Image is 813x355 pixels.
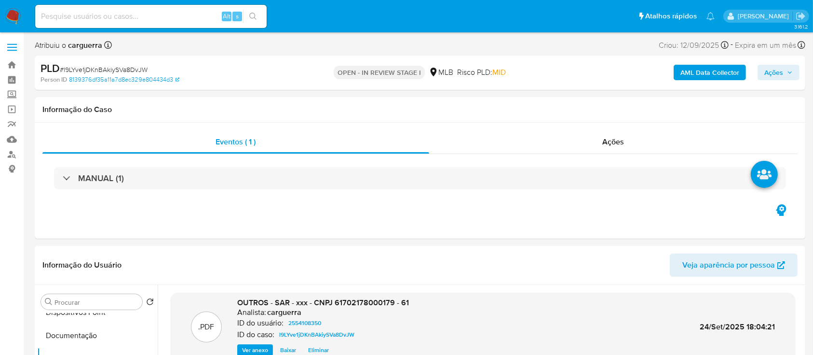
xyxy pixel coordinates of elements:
[146,298,154,309] button: Retornar ao pedido padrão
[674,65,746,80] button: AML Data Collector
[645,11,697,21] span: Atalhos rápidos
[60,65,148,74] span: # l9LYve1jDKnBAkiySVa8DvJW
[758,65,799,80] button: Ações
[199,322,215,332] p: .PDF
[37,324,158,347] button: Documentação
[243,10,263,23] button: search-icon
[54,167,786,189] div: MANUAL (1)
[42,260,122,270] h1: Informação do Usuário
[237,330,274,340] p: ID do caso:
[731,39,733,52] span: -
[334,66,425,79] p: OPEN - IN REVIEW STAGE I
[45,298,53,306] button: Procurar
[457,67,506,78] span: Risco PLD:
[288,317,321,329] span: 2554108350
[285,317,325,329] a: 2554108350
[236,12,239,21] span: s
[237,308,266,317] p: Analista:
[280,345,296,355] span: Baixar
[242,345,268,355] span: Ver anexo
[237,318,284,328] p: ID do usuário:
[764,65,783,80] span: Ações
[700,321,775,332] span: 24/Set/2025 18:04:21
[275,329,358,341] a: l9LYve1jDKnBAkiySVa8DvJW
[603,136,624,147] span: Ações
[796,11,806,21] a: Sair
[66,40,102,51] b: carguerra
[735,40,796,51] span: Expira em um mês
[35,10,267,23] input: Pesquise usuários ou casos...
[738,12,792,21] p: carlos.guerra@mercadopago.com.br
[279,329,354,341] span: l9LYve1jDKnBAkiySVa8DvJW
[267,308,301,317] h6: carguerra
[42,105,798,114] h1: Informação do Caso
[659,39,729,52] div: Criou: 12/09/2025
[35,40,102,51] span: Atribuiu o
[78,173,124,184] h3: MANUAL (1)
[670,254,798,277] button: Veja aparência por pessoa
[237,297,409,308] span: OUTROS - SAR - xxx - CNPJ 61702178000179 - 61
[682,254,775,277] span: Veja aparência por pessoa
[223,12,230,21] span: Alt
[492,67,506,78] span: MID
[41,60,60,76] b: PLD
[69,75,179,84] a: 8139376df35a11a7d8ec329e804434d3
[680,65,739,80] b: AML Data Collector
[706,12,715,20] a: Notificações
[308,345,329,355] span: Eliminar
[429,67,453,78] div: MLB
[54,298,138,307] input: Procurar
[216,136,256,147] span: Eventos ( 1 )
[41,75,67,84] b: Person ID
